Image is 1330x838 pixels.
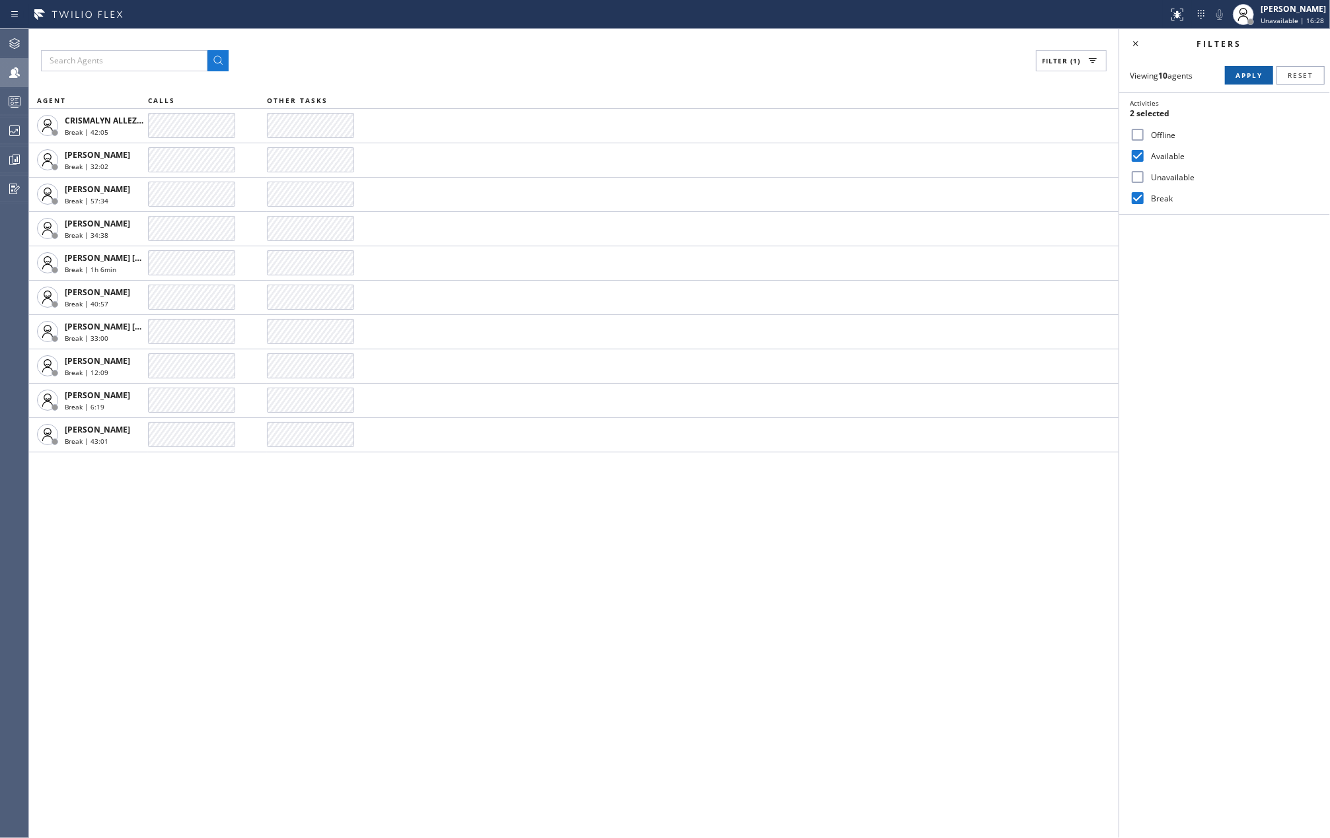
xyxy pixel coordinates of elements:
span: [PERSON_NAME] [65,390,130,401]
span: Break | 40:57 [65,299,108,308]
span: Apply [1236,71,1263,80]
span: CRISMALYN ALLEZER [65,115,147,126]
label: Break [1146,193,1319,204]
span: Break | 42:05 [65,127,108,137]
span: Break | 34:38 [65,230,108,240]
label: Offline [1146,129,1319,141]
span: [PERSON_NAME] [65,287,130,298]
span: [PERSON_NAME] [65,424,130,435]
span: Unavailable | 16:28 [1261,16,1324,25]
span: [PERSON_NAME] [65,218,130,229]
span: [PERSON_NAME] [65,149,130,160]
span: Break | 12:09 [65,368,108,377]
span: [PERSON_NAME] [PERSON_NAME] [65,252,198,263]
span: Filter (1) [1042,56,1080,65]
span: Break | 32:02 [65,162,108,171]
label: Available [1146,151,1319,162]
button: Mute [1210,5,1229,24]
span: AGENT [37,96,66,105]
span: [PERSON_NAME] [65,184,130,195]
span: Reset [1288,71,1313,80]
span: [PERSON_NAME] [PERSON_NAME] [65,321,198,332]
label: Unavailable [1146,172,1319,183]
span: OTHER TASKS [267,96,328,105]
div: Activities [1130,98,1319,108]
span: Break | 6:19 [65,402,104,411]
span: Break | 1h 6min [65,265,116,274]
span: Filters [1197,38,1242,50]
span: Break | 33:00 [65,333,108,343]
input: Search Agents [41,50,207,71]
button: Reset [1276,66,1325,85]
button: Filter (1) [1036,50,1107,71]
span: [PERSON_NAME] [65,355,130,367]
span: Break | 57:34 [65,196,108,205]
strong: 10 [1158,70,1167,81]
button: Apply [1225,66,1273,85]
span: CALLS [148,96,175,105]
span: 2 selected [1130,108,1169,119]
div: [PERSON_NAME] [1261,3,1326,15]
span: Break | 43:01 [65,436,108,446]
span: Viewing agents [1130,70,1193,81]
